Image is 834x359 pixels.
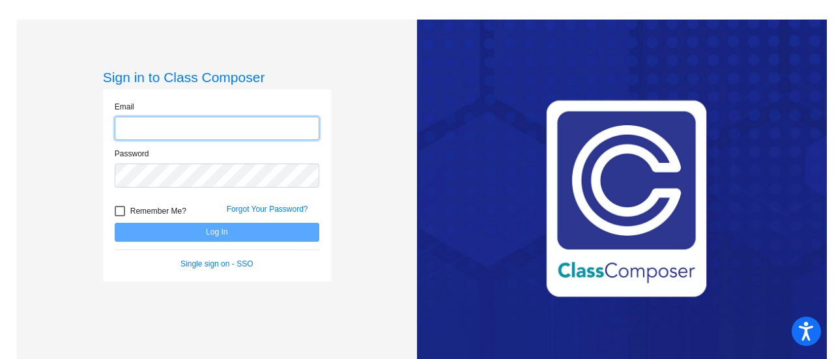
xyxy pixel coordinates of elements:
[103,69,331,85] h3: Sign in to Class Composer
[115,223,319,242] button: Log In
[115,148,149,160] label: Password
[227,205,308,214] a: Forgot Your Password?
[115,101,134,113] label: Email
[130,203,186,219] span: Remember Me?
[180,259,253,268] a: Single sign on - SSO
